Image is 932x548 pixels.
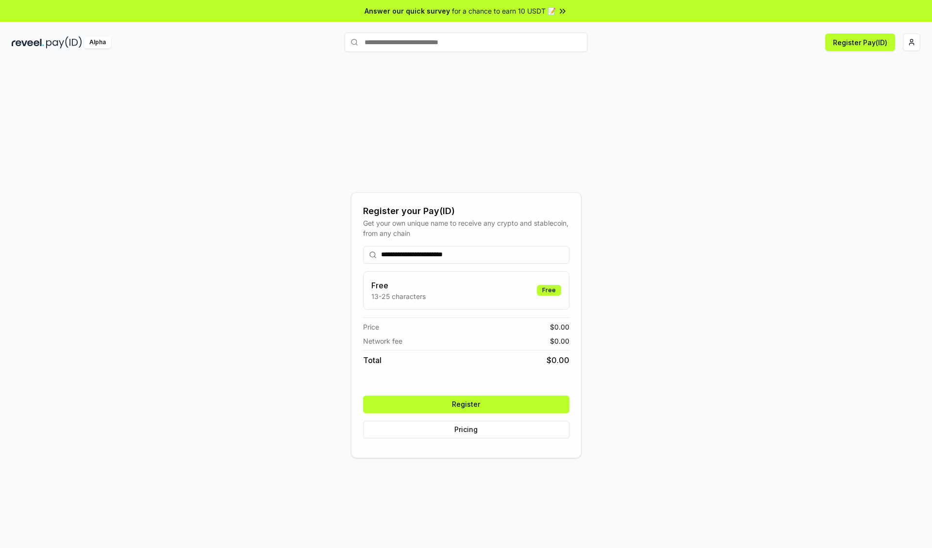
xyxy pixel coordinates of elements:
[550,336,569,346] span: $ 0.00
[363,218,569,238] div: Get your own unique name to receive any crypto and stablecoin, from any chain
[12,36,44,49] img: reveel_dark
[825,33,895,51] button: Register Pay(ID)
[363,336,402,346] span: Network fee
[363,354,382,366] span: Total
[84,36,111,49] div: Alpha
[550,322,569,332] span: $ 0.00
[363,396,569,413] button: Register
[365,6,450,16] span: Answer our quick survey
[452,6,556,16] span: for a chance to earn 10 USDT 📝
[547,354,569,366] span: $ 0.00
[363,204,569,218] div: Register your Pay(ID)
[363,322,379,332] span: Price
[371,280,426,291] h3: Free
[46,36,82,49] img: pay_id
[537,285,561,296] div: Free
[371,291,426,301] p: 13-25 characters
[363,421,569,438] button: Pricing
